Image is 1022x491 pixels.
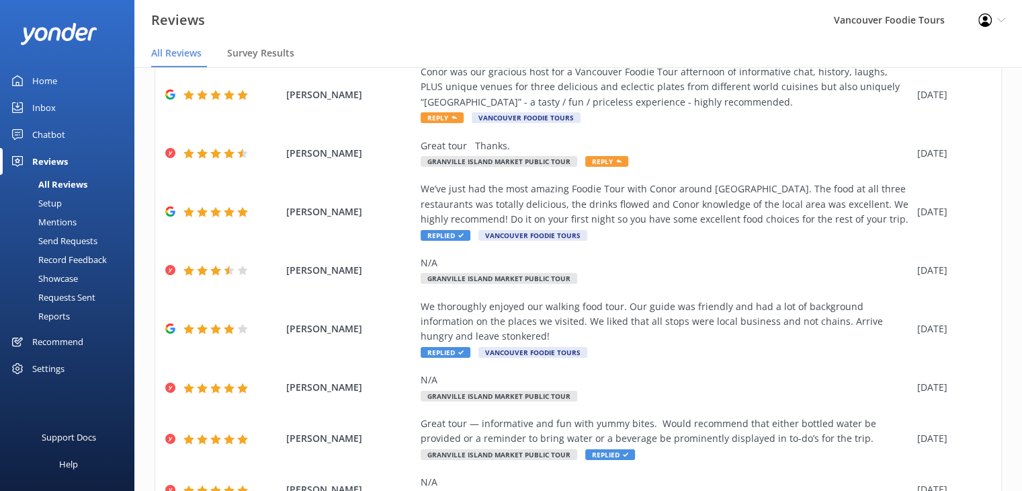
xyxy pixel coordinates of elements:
[32,355,65,382] div: Settings
[478,347,587,358] span: Vancouver Foodie Tours
[151,9,205,31] h3: Reviews
[151,46,202,60] span: All Reviews
[421,139,910,153] div: Great tour Thanks.
[8,307,70,326] div: Reports
[917,431,984,446] div: [DATE]
[8,175,134,194] a: All Reviews
[32,328,83,355] div: Recommend
[286,87,414,102] span: [PERSON_NAME]
[59,451,78,478] div: Help
[421,475,910,490] div: N/A
[8,194,62,213] div: Setup
[286,431,414,446] span: [PERSON_NAME]
[8,269,134,288] a: Showcase
[286,322,414,336] span: [PERSON_NAME]
[286,146,414,161] span: [PERSON_NAME]
[585,156,628,167] span: Reply
[421,416,910,447] div: Great tour — informative and fun with yummy bites. Would recommend that either bottled water be p...
[421,391,577,402] span: Granville Island Market Public Tour
[421,65,910,110] div: Conor was our gracious host for a Vancouver Foodie Tour afternoon of informative chat, history, l...
[8,231,134,250] a: Send Requests
[32,121,65,148] div: Chatbot
[421,373,910,387] div: N/A
[917,87,984,102] div: [DATE]
[42,424,96,451] div: Support Docs
[8,250,134,269] a: Record Feedback
[421,182,910,227] div: We’ve just had the most amazing Foodie Tour with Conor around [GEOGRAPHIC_DATA]. The food at all ...
[32,94,56,121] div: Inbox
[421,273,577,284] span: Granville Island Market Public Tour
[8,213,134,231] a: Mentions
[227,46,294,60] span: Survey Results
[8,175,87,194] div: All Reviews
[8,231,97,250] div: Send Requests
[8,250,107,269] div: Record Feedback
[917,204,984,219] div: [DATE]
[421,347,470,358] span: Replied
[917,380,984,395] div: [DATE]
[8,194,134,213] a: Setup
[20,23,97,45] img: yonder-white-logo.png
[421,299,910,344] div: We thoroughly enjoyed our walking food tour. Our guide was friendly and had a lot of background i...
[585,449,635,460] span: Replied
[32,67,57,94] div: Home
[917,263,984,278] div: [DATE]
[8,269,78,288] div: Showcase
[8,288,95,307] div: Requests Sent
[421,256,910,270] div: N/A
[8,213,77,231] div: Mentions
[286,204,414,219] span: [PERSON_NAME]
[478,230,587,241] span: Vancouver Foodie Tours
[421,230,470,241] span: Replied
[421,449,577,460] span: Granville Island Market Public Tour
[286,263,414,278] span: [PERSON_NAME]
[32,148,68,175] div: Reviews
[917,146,984,161] div: [DATE]
[421,156,577,167] span: Granville Island Market Public Tour
[421,112,464,123] span: Reply
[286,380,414,395] span: [PERSON_NAME]
[472,112,581,123] span: Vancouver Foodie Tours
[8,288,134,307] a: Requests Sent
[8,307,134,326] a: Reports
[917,322,984,336] div: [DATE]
